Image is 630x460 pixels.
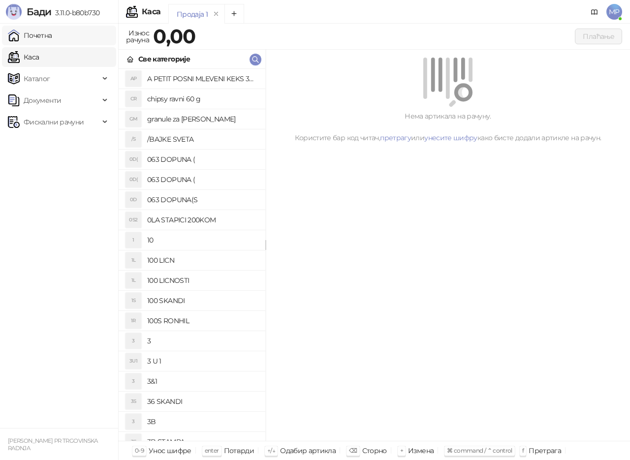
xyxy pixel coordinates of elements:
[177,9,208,20] div: Продаја 1
[147,293,257,308] h4: 100 SKANDI
[224,444,254,457] div: Потврди
[147,373,257,389] h4: 3&1
[126,232,141,248] div: 1
[400,447,403,454] span: +
[126,152,141,167] div: 0D(
[8,437,98,452] small: [PERSON_NAME] PR TRGOVINSKA RADNJA
[147,172,257,187] h4: 063 DOPUNA (
[6,4,22,20] img: Logo
[147,394,257,409] h4: 36 SKANDI
[27,6,51,18] span: Бади
[522,447,524,454] span: f
[126,192,141,208] div: 0D
[126,434,141,450] div: 3S
[8,26,52,45] a: Почетна
[126,333,141,349] div: 3
[149,444,191,457] div: Унос шифре
[147,232,257,248] h4: 10
[147,91,257,107] h4: chipsy ravni 60 g
[126,252,141,268] div: 1L
[147,152,257,167] h4: 063 DOPUNA (
[8,47,39,67] a: Каса
[575,29,622,44] button: Плаћање
[447,447,512,454] span: ⌘ command / ⌃ control
[147,192,257,208] h4: 063 DOPUNA(S
[126,172,141,187] div: 0D(
[126,414,141,429] div: 3
[126,353,141,369] div: 3U1
[408,444,434,457] div: Измена
[153,24,195,48] strong: 0,00
[380,133,411,142] a: претрагу
[210,10,222,18] button: remove
[147,313,257,329] h4: 100S RONHIL
[126,373,141,389] div: 3
[529,444,561,457] div: Претрага
[424,133,477,142] a: унесите шифру
[147,131,257,147] h4: /BAJKE SVETA
[205,447,219,454] span: enter
[147,333,257,349] h4: 3
[142,8,160,16] div: Каса
[147,353,257,369] h4: 3 U 1
[362,444,387,457] div: Сторно
[147,252,257,268] h4: 100 LICN
[606,4,622,20] span: MP
[51,8,99,17] span: 3.11.0-b80b730
[126,111,141,127] div: GM
[267,447,275,454] span: ↑/↓
[147,273,257,288] h4: 100 LICNOSTI
[126,394,141,409] div: 3S
[126,313,141,329] div: 1R
[126,293,141,308] div: 1S
[349,447,357,454] span: ⌫
[124,27,151,46] div: Износ рачуна
[138,54,190,64] div: Све категорије
[24,91,61,110] span: Документи
[135,447,144,454] span: 0-9
[147,212,257,228] h4: 0LA STAPICI 200KOM
[126,131,141,147] div: /S
[278,111,618,143] div: Нема артикала на рачуну. Користите бар код читач, или како бисте додали артикле на рачун.
[119,69,265,441] div: grid
[147,111,257,127] h4: granule za [PERSON_NAME]
[147,71,257,87] h4: A PETIT POSNI MLEVENI KEKS 300G
[587,4,602,20] a: Документација
[24,112,84,132] span: Фискални рачуни
[126,212,141,228] div: 0S2
[280,444,336,457] div: Одабир артикла
[224,4,244,24] button: Add tab
[126,273,141,288] div: 1L
[24,69,50,89] span: Каталог
[126,91,141,107] div: CR
[147,434,257,450] h4: 3B STAMPA
[126,71,141,87] div: AP
[147,414,257,429] h4: 3B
